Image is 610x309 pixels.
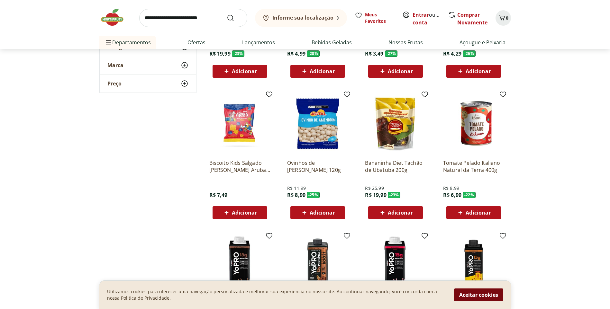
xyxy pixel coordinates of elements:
span: R$ 4,29 [443,50,461,57]
span: Preço [107,80,122,87]
span: - 23 % [232,50,245,57]
img: Biscoito Kids Salgado Mickey Pizza Aruba 35g [209,93,270,154]
a: Ofertas [187,39,205,46]
span: R$ 19,99 [365,191,386,199]
span: R$ 6,99 [443,191,461,199]
img: Bebida Láctea Morango YoPRO Danone 250ml [365,234,426,296]
button: Adicionar [290,206,345,219]
img: Ovinhos de Amendoim Agtal 120g [287,93,348,154]
button: Carrinho [496,10,511,26]
span: Adicionar [466,69,491,74]
a: Meus Favoritos [355,12,395,24]
span: - 27 % [385,50,398,57]
a: Tomate Pelado Italiano Natural da Terra 400g [443,159,504,173]
span: Adicionar [388,69,413,74]
span: Adicionar [466,210,491,215]
img: Bananinha Diet Tachão de Ubatuba 200g [365,93,426,154]
img: Hortifruti [99,8,132,27]
button: Adicionar [368,65,423,78]
span: ou [413,11,441,26]
button: Aceitar cookies [454,288,503,301]
a: Biscoito Kids Salgado [PERSON_NAME] Aruba 35g [209,159,270,173]
span: Marca [107,62,123,68]
span: R$ 8,99 [287,191,305,199]
span: R$ 25,99 [365,185,384,191]
img: Bebida Láctea Doce de Leite Havanna 15g YoPRO Danone 250ml [443,234,504,296]
span: R$ 7,49 [209,191,228,199]
a: Bebidas Geladas [312,39,352,46]
button: Adicionar [213,206,267,219]
span: - 23 % [388,192,401,198]
img: Bebida Láctea YoPRO sabor Cappuccino Energy Boost Danone 250ml [287,234,348,296]
span: Departamentos [105,35,151,50]
a: Comprar Novamente [457,11,487,26]
span: R$ 19,99 [209,50,231,57]
button: Adicionar [213,65,267,78]
button: Preço [100,75,196,93]
span: Adicionar [388,210,413,215]
span: - 25 % [307,192,320,198]
a: Bananinha Diet Tachão de Ubatuba 200g [365,159,426,173]
a: Ovinhos de [PERSON_NAME] 120g [287,159,348,173]
span: Adicionar [232,69,257,74]
button: Menu [105,35,112,50]
span: R$ 4,99 [287,50,305,57]
span: 0 [506,15,508,21]
button: Adicionar [446,206,501,219]
span: Adicionar [310,210,335,215]
button: Marca [100,56,196,74]
button: Submit Search [227,14,242,22]
a: Entrar [413,11,429,18]
span: R$ 8,99 [443,185,459,191]
span: R$ 11,99 [287,185,306,191]
span: Adicionar [232,210,257,215]
p: Utilizamos cookies para oferecer uma navegação personalizada e melhorar sua experiencia no nosso ... [107,288,446,301]
img: Tomate Pelado Italiano Natural da Terra 400g [443,93,504,154]
input: search [139,9,247,27]
span: - 28 % [307,50,320,57]
img: Bebida Láctea YoPRO UHT Chocolate 15g de proteínas 250ml [209,234,270,296]
span: - 22 % [463,192,476,198]
a: Açougue e Peixaria [460,39,505,46]
span: R$ 3,49 [365,50,383,57]
button: Adicionar [368,206,423,219]
a: Nossas Frutas [388,39,423,46]
span: Meus Favoritos [365,12,395,24]
button: Informe sua localização [255,9,347,27]
button: Adicionar [290,65,345,78]
a: Lançamentos [242,39,275,46]
a: Criar conta [413,11,448,26]
button: Adicionar [446,65,501,78]
b: Informe sua localização [272,14,333,21]
span: - 26 % [463,50,476,57]
span: Adicionar [310,69,335,74]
